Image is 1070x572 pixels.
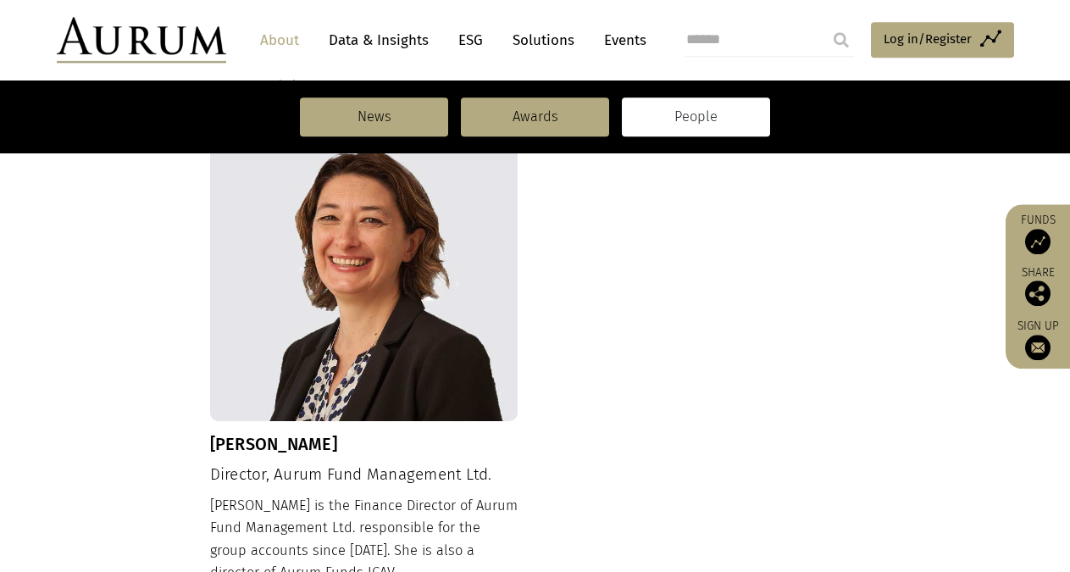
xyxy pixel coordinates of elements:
a: Solutions [504,25,583,56]
a: About [252,25,308,56]
div: Share [1014,267,1062,306]
img: Share this post [1025,280,1051,306]
a: Funds [1014,213,1062,254]
img: Access Funds [1025,229,1051,254]
a: News [300,97,448,136]
img: Aurum [57,17,226,63]
a: Sign up [1014,319,1062,360]
a: ESG [450,25,491,56]
input: Submit [824,23,858,57]
a: Data & Insights [320,25,437,56]
h4: Director, Aurum Fund Management Ltd. [210,465,518,485]
a: People [622,97,770,136]
a: Log in/Register [871,22,1014,58]
span: Log in/Register [884,29,972,49]
a: Events [596,25,646,56]
img: Sign up to our newsletter [1025,335,1051,360]
a: Awards [461,97,609,136]
h3: [PERSON_NAME] [210,434,518,454]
